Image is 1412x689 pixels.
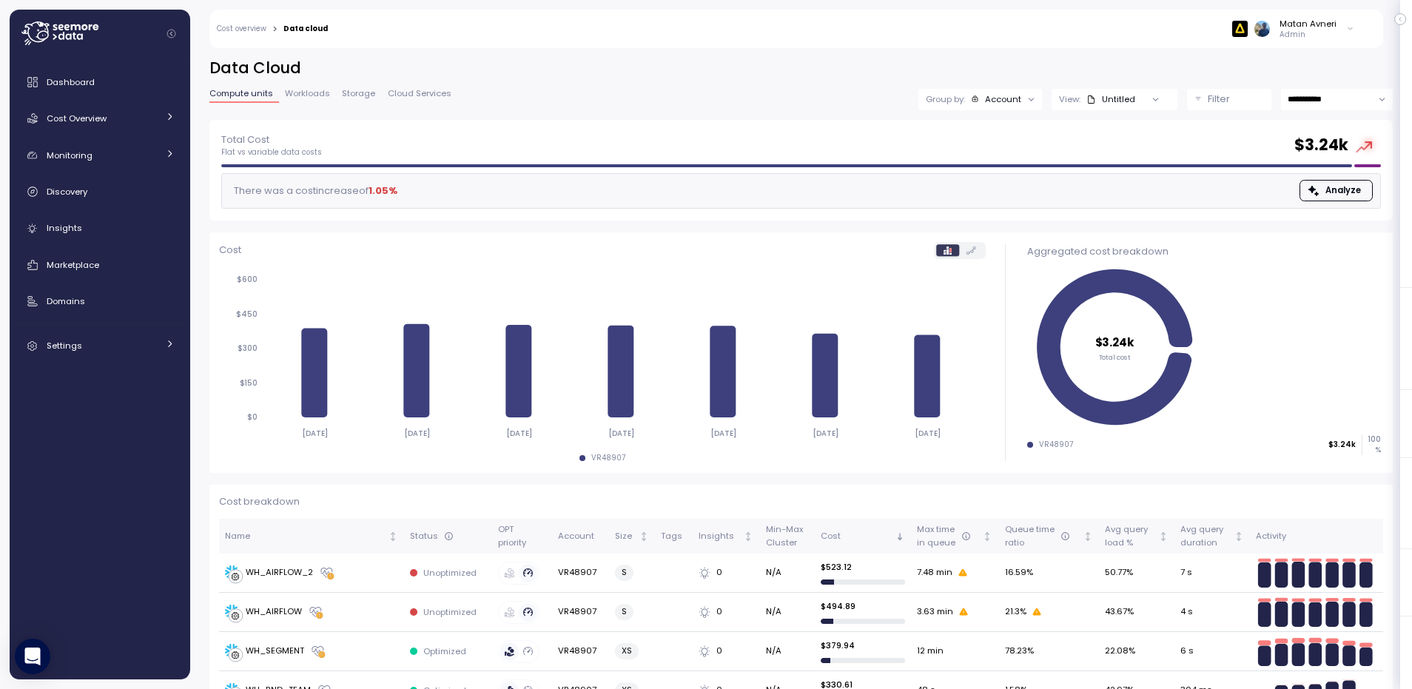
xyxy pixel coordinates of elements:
[693,519,760,554] th: InsightsNot sorted
[982,531,992,542] div: Not sorted
[240,378,258,388] tspan: $150
[821,530,892,543] div: Cost
[1105,645,1135,658] span: 22.08 %
[699,605,753,619] div: 0
[221,147,322,158] p: Flat vs variable data costs
[246,605,302,619] div: WH_AIRFLOW
[1005,523,1081,549] div: Queue time ratio
[410,530,486,543] div: Status
[743,531,753,542] div: Not sorted
[699,530,742,543] div: Insights
[423,606,477,618] p: Unoptimized
[1180,523,1231,549] div: Avg query duration
[1174,593,1250,632] td: 4 s
[622,643,632,659] span: XS
[815,519,911,554] th: CostSorted descending
[760,632,815,671] td: N/A
[699,645,753,658] div: 0
[552,593,608,632] td: VR48907
[1174,519,1250,554] th: Avg querydurationNot sorted
[998,519,1099,554] th: Queue timeratioNot sorted
[1208,92,1230,107] p: Filter
[47,222,82,234] span: Insights
[917,523,981,549] div: Max time in queue
[911,519,999,554] th: Max timein queueNot sorted
[608,519,655,554] th: SizeNot sorted
[552,632,608,671] td: VR48907
[217,25,266,33] a: Cost overview
[1039,440,1073,450] div: VR48907
[47,149,93,161] span: Monitoring
[914,428,940,438] tspan: [DATE]
[1328,440,1356,450] p: $3.24k
[246,566,313,579] div: WH_AIRFLOW_2
[1300,180,1373,201] button: Analyze
[1187,89,1271,110] button: Filter
[16,67,184,97] a: Dashboard
[558,530,602,543] div: Account
[221,132,322,147] p: Total Cost
[821,639,905,651] p: $ 379.94
[247,412,258,422] tspan: $0
[342,90,375,98] span: Storage
[552,554,608,593] td: VR48907
[219,494,1383,509] p: Cost breakdown
[283,25,328,33] div: Data cloud
[622,565,627,580] span: S
[403,428,429,438] tspan: [DATE]
[498,523,546,549] div: OPT priority
[985,93,1021,105] div: Account
[47,295,85,307] span: Domains
[1280,18,1337,30] div: Matan Avneri
[47,340,82,352] span: Settings
[1083,531,1093,542] div: Not sorted
[388,531,398,542] div: Not sorted
[760,593,815,632] td: N/A
[301,428,327,438] tspan: [DATE]
[639,531,649,542] div: Not sorted
[1059,93,1080,105] p: View:
[219,243,241,258] p: Cost
[1086,93,1135,105] div: Untitled
[16,250,184,280] a: Marketplace
[209,90,273,98] span: Compute units
[423,567,477,579] p: Unoptimized
[917,645,944,658] span: 12 min
[15,639,50,674] div: Open Intercom Messenger
[821,600,905,612] p: $ 494.89
[591,453,625,463] div: VR48907
[917,566,952,579] span: 7.48 min
[16,286,184,316] a: Domains
[1005,566,1033,579] span: 16.59 %
[423,645,466,657] p: Optimized
[225,530,386,543] div: Name
[1174,632,1250,671] td: 6 s
[1280,30,1337,40] p: Admin
[47,259,99,271] span: Marketplace
[622,604,627,619] span: S
[710,428,736,438] tspan: [DATE]
[766,523,809,549] div: Min-Max Cluster
[1362,434,1380,454] p: 100 %
[47,76,95,88] span: Dashboard
[1027,244,1381,259] div: Aggregated cost breakdown
[505,428,531,438] tspan: [DATE]
[272,24,278,34] div: >
[219,519,404,554] th: NameNot sorted
[1105,605,1134,619] span: 43.67 %
[1254,21,1270,36] img: ALV-UjUVxIkeIaRoomKGeHin0OSlZMlOuLYi_qlTowhtg4pG4IPCcG2zkZ75LSJJS4YDlcFxR30P8nSqfQHZpeaib8l751w4o...
[608,428,633,438] tspan: [DATE]
[821,561,905,573] p: $ 523.12
[1234,531,1244,542] div: Not sorted
[229,184,397,198] div: There was a cost increase of
[812,428,838,438] tspan: [DATE]
[1105,566,1133,579] span: 50.77 %
[1232,21,1248,36] img: 6628aa71fabf670d87b811be.PNG
[16,141,184,170] a: Monitoring
[1105,523,1156,549] div: Avg query load %
[236,309,258,319] tspan: $450
[16,331,184,360] a: Settings
[917,605,953,619] span: 3.63 min
[1158,531,1169,542] div: Not sorted
[1099,352,1132,362] tspan: Total cost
